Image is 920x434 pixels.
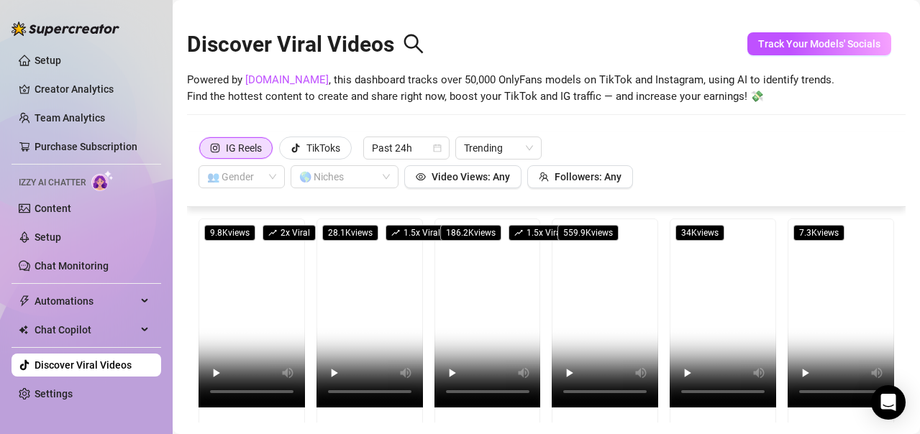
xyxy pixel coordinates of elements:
a: Setup [35,55,61,66]
button: Video Views: Any [404,165,522,188]
a: Settings [35,388,73,400]
span: tik-tok [291,143,301,153]
span: 1.5 x Viral [509,225,569,241]
span: 34K views [675,225,724,241]
span: Past 24h [372,137,441,159]
a: Team Analytics [35,112,105,124]
a: Purchase Subscription [35,141,137,152]
span: Trending [464,137,533,159]
span: thunderbolt [19,295,30,307]
img: AI Chatter [91,170,114,191]
span: 1.5 x Viral [386,225,446,241]
span: 9.8K views [204,225,255,241]
a: Discover Viral Videos [35,359,132,371]
img: Chat Copilot [19,325,28,335]
span: rise [391,228,400,237]
span: search [403,33,424,55]
span: Chat Copilot [35,318,137,341]
span: 559.9K views [557,225,619,241]
span: 28.1K views [322,225,378,241]
span: instagram [210,143,220,153]
span: team [539,172,549,182]
span: Video Views: Any [432,171,510,183]
a: Content [35,203,71,214]
button: Followers: Any [527,165,633,188]
span: Automations [35,290,137,313]
span: Powered by , this dashboard tracks over 50,000 OnlyFans models on TikTok and Instagram, using AI ... [187,72,834,106]
span: Track Your Models' Socials [758,38,880,50]
div: TikToks [306,137,340,159]
span: calendar [433,144,442,152]
span: rise [514,228,523,237]
a: Chat Monitoring [35,260,109,272]
span: rise [268,228,277,237]
h2: Discover Viral Videos [187,31,424,58]
span: Followers: Any [555,171,621,183]
span: Izzy AI Chatter [19,176,86,190]
a: [DOMAIN_NAME] [245,73,329,86]
a: Setup [35,231,61,243]
span: 186.2K views [440,225,501,241]
div: Open Intercom Messenger [871,385,906,420]
span: eye [416,172,426,182]
button: Track Your Models' Socials [747,32,891,55]
a: Creator Analytics [35,78,150,101]
div: IG Reels [226,137,262,159]
span: 7.3K views [793,225,844,241]
span: 2 x Viral [263,225,316,241]
img: logo-BBDzfeDw.svg [12,22,119,36]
